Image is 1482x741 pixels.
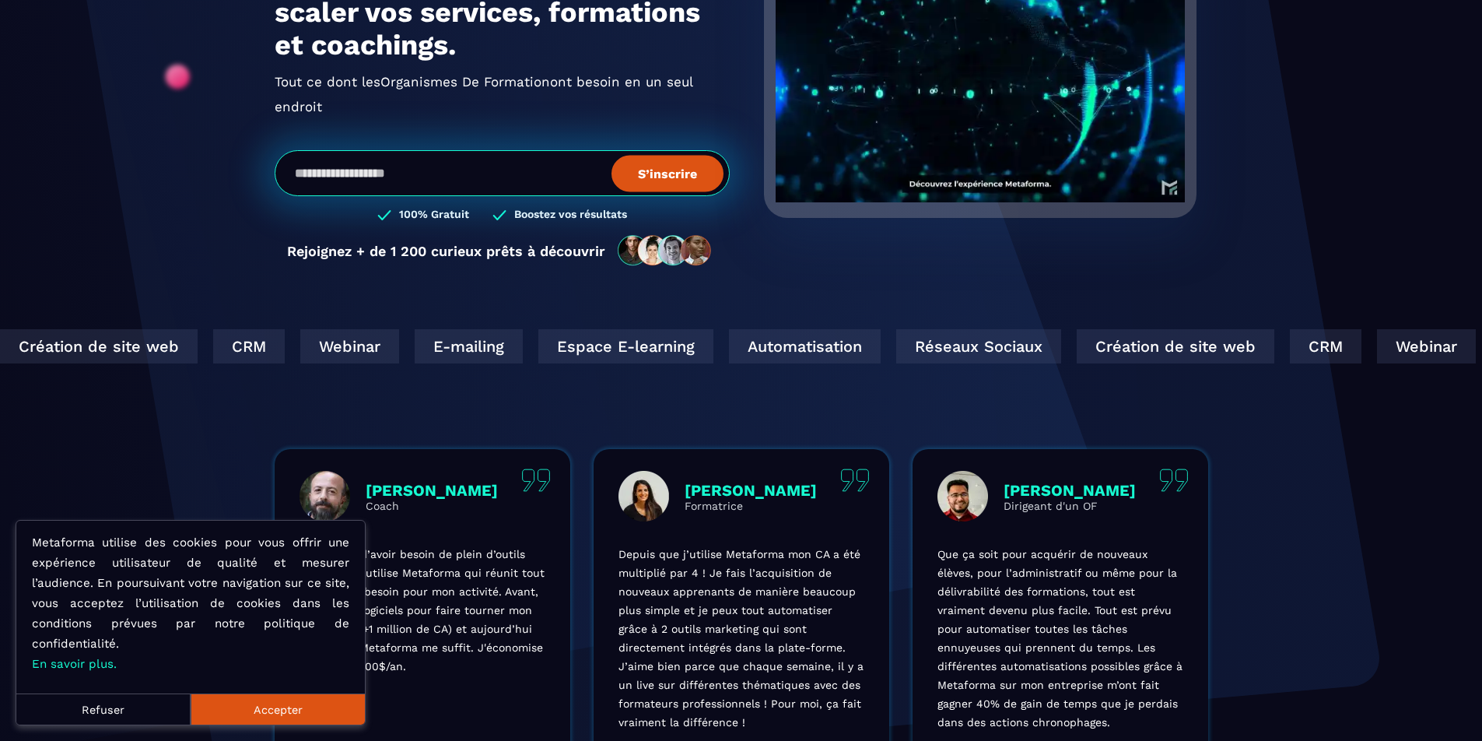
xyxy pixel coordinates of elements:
[32,532,349,674] p: Metaforma utilise des cookies pour vous offrir une expérience utilisateur de qualité et mesurer l...
[380,69,550,94] span: Organismes De Formation
[685,481,817,500] p: [PERSON_NAME]
[1004,481,1136,500] p: [PERSON_NAME]
[895,329,1060,363] div: Réseaux Sociaux
[685,500,817,512] p: Formatrice
[300,471,350,522] img: profile
[275,69,730,119] h2: Tout ce dont les ont besoin en un seul endroit
[618,471,669,522] img: profile
[399,208,469,223] h3: 100% Gratuit
[840,469,870,492] img: quote
[366,481,498,500] p: [PERSON_NAME]
[377,208,391,223] img: checked
[300,545,545,676] p: Plutôt que d’avoir besoin de plein d’outils différents, j’utilise Metaforma qui réunit tout ce do...
[727,329,879,363] div: Automatisation
[191,694,365,725] button: Accepter
[287,243,605,259] p: Rejoignez + de 1 200 curieux prêts à découvrir
[1004,500,1136,512] p: Dirigeant d'un OF
[521,469,551,492] img: quote
[366,500,498,512] p: Coach
[1159,469,1189,492] img: quote
[537,329,712,363] div: Espace E-learning
[413,329,521,363] div: E-mailing
[937,545,1183,732] p: Que ça soit pour acquérir de nouveaux élèves, pour l’administratif ou même pour la délivrabilité ...
[618,545,864,732] p: Depuis que j’utilise Metaforma mon CA a été multiplié par 4 ! Je fais l’acquisition de nouveaux a...
[1075,329,1273,363] div: Création de site web
[1375,329,1474,363] div: Webinar
[16,694,191,725] button: Refuser
[492,208,506,223] img: checked
[514,208,627,223] h3: Boostez vos résultats
[299,329,398,363] div: Webinar
[212,329,283,363] div: CRM
[613,234,717,267] img: community-people
[1288,329,1360,363] div: CRM
[937,471,988,522] img: profile
[32,657,117,671] a: En savoir plus.
[611,155,723,191] button: S’inscrire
